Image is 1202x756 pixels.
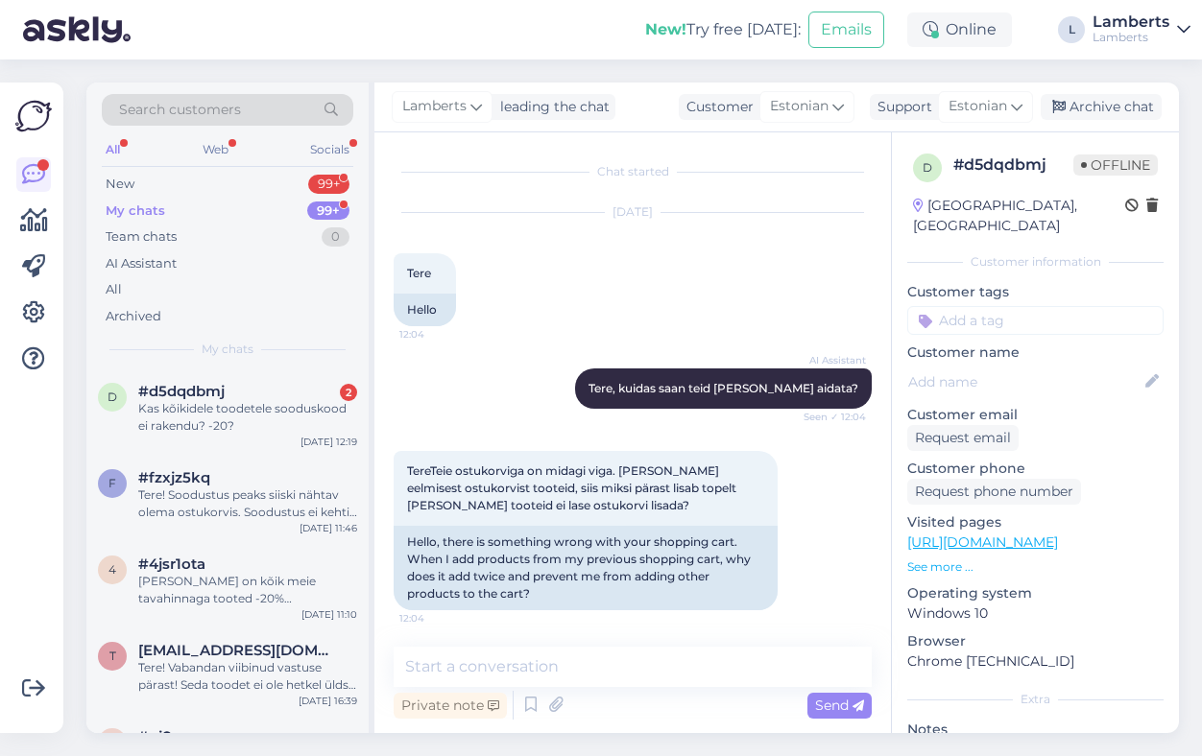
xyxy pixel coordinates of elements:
[106,280,122,299] div: All
[923,160,932,175] span: d
[300,521,357,535] div: [DATE] 11:46
[908,371,1142,392] input: Add name
[106,227,177,247] div: Team chats
[589,381,858,395] span: Tere, kuidas saan teid [PERSON_NAME] aidata?
[108,562,116,577] span: 4
[794,410,866,424] span: Seen ✓ 12:04
[394,163,872,180] div: Chat started
[322,227,349,247] div: 0
[394,693,507,719] div: Private note
[907,651,1164,672] p: Chrome [TECHNICAL_ID]
[106,307,161,326] div: Archived
[394,526,778,610] div: Hello, there is something wrong with your shopping cart. When I add products from my previous sho...
[138,728,221,745] span: #nj8wpxey
[138,659,357,694] div: Tere! Vabandan viibinud vastuse pärast! Seda toodet ei ole hetkel üldse meie sortimendis enam kah...
[407,463,739,512] span: TereTeie ostukorviga on midagi viga. [PERSON_NAME] eelmisest ostukorvist tooteid, siis miksi pära...
[808,12,884,48] button: Emails
[301,607,357,622] div: [DATE] 11:10
[907,512,1164,532] p: Visited pages
[407,266,431,280] span: Tere
[102,137,124,162] div: All
[138,400,357,435] div: Kas kõikidele toodetele sooduskood ei rakendu? -20?
[299,694,357,708] div: [DATE] 16:39
[870,97,932,117] div: Support
[907,479,1081,505] div: Request phone number
[645,18,801,41] div: Try free [DATE]:
[907,631,1164,651] p: Browser
[953,154,1073,177] div: # d5dqdbmj
[138,486,357,521] div: Tere! Soodustus peaks siiski nähtav olema ostukorvis. Soodustus ei kehti toodetele, mis on soodus...
[770,96,829,117] span: Estonian
[907,405,1164,425] p: Customer email
[907,306,1164,335] input: Add a tag
[138,383,225,400] span: #d5dqdbmj
[907,583,1164,603] p: Operating system
[106,254,177,273] div: AI Assistant
[1041,94,1162,120] div: Archive chat
[907,533,1058,551] a: [URL][DOMAIN_NAME]
[402,96,467,117] span: Lamberts
[645,20,686,38] b: New!
[306,137,353,162] div: Socials
[106,175,134,194] div: New
[907,691,1164,708] div: Extra
[913,196,1125,236] div: [GEOGRAPHIC_DATA], [GEOGRAPHIC_DATA]
[394,203,872,221] div: [DATE]
[199,137,232,162] div: Web
[907,720,1164,740] p: Notes
[399,611,471,626] span: 12:04
[907,603,1164,624] p: Windows 10
[794,353,866,367] span: AI Assistant
[949,96,1007,117] span: Estonian
[399,327,471,342] span: 12:04
[1058,16,1085,43] div: L
[815,697,864,714] span: Send
[1093,14,1190,45] a: LambertsLamberts
[679,97,754,117] div: Customer
[907,425,1019,451] div: Request email
[108,476,116,490] span: f
[308,175,349,194] div: 99+
[493,97,610,117] div: leading the chat
[119,100,241,120] span: Search customers
[340,384,357,401] div: 2
[907,282,1164,302] p: Customer tags
[907,558,1164,576] p: See more ...
[109,649,116,663] span: t
[907,343,1164,363] p: Customer name
[15,98,52,134] img: Askly Logo
[300,435,357,449] div: [DATE] 12:19
[108,390,117,404] span: d
[394,294,456,326] div: Hello
[138,469,210,486] span: #fzxjz5kq
[106,201,165,221] div: My chats
[138,555,205,573] span: #4jsr1ota
[138,573,357,607] div: [PERSON_NAME] on kõik meie tavahinnaga tooted -20% soodustusega. Tõhusused on [PERSON_NAME] külla...
[907,253,1164,271] div: Customer information
[307,201,349,221] div: 99+
[1073,154,1158,176] span: Offline
[1093,14,1169,30] div: Lamberts
[907,459,1164,479] p: Customer phone
[138,642,338,659] span: tuulutama@gmail.com
[202,341,253,358] span: My chats
[907,12,1012,47] div: Online
[1093,30,1169,45] div: Lamberts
